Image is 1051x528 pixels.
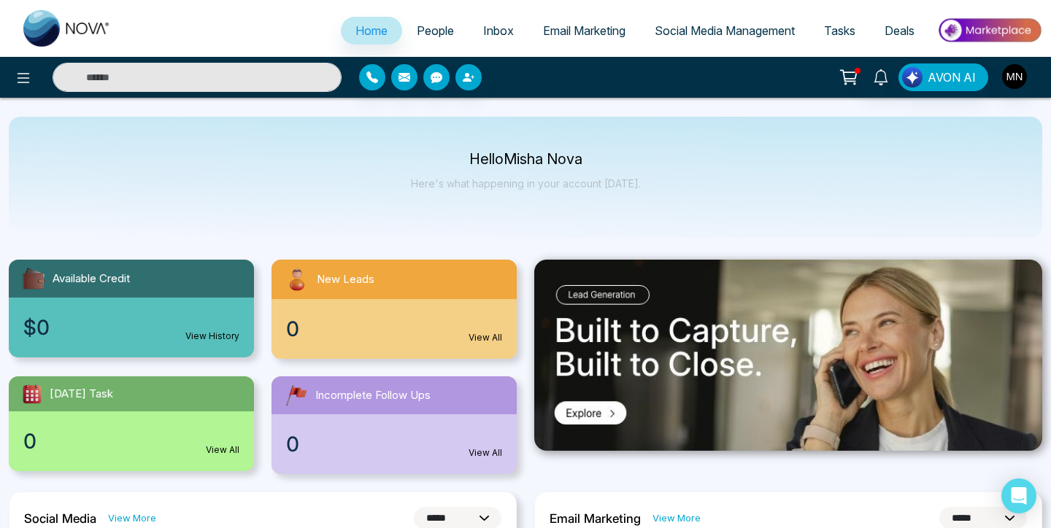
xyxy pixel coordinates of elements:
[469,331,502,344] a: View All
[185,330,239,343] a: View History
[50,386,113,403] span: [DATE] Task
[263,260,525,359] a: New Leads0View All
[417,23,454,38] span: People
[411,153,641,166] p: Hello Misha Nova
[20,382,44,405] img: todayTask.svg
[411,177,641,190] p: Here's what happening in your account [DATE].
[928,69,976,86] span: AVON AI
[263,376,525,474] a: Incomplete Follow Ups0View All
[286,314,299,344] span: 0
[902,67,923,88] img: Lead Flow
[53,271,130,287] span: Available Credit
[550,511,641,526] h2: Email Marketing
[655,23,795,38] span: Social Media Management
[402,17,469,44] a: People
[640,17,809,44] a: Social Media Management
[23,10,111,47] img: Nova CRM Logo
[108,511,156,525] a: View More
[206,443,239,457] a: View All
[483,23,514,38] span: Inbox
[20,265,47,292] img: availableCredit.svg
[286,429,299,459] span: 0
[824,23,855,38] span: Tasks
[543,23,625,38] span: Email Marketing
[898,63,988,91] button: AVON AI
[534,260,1042,451] img: .
[24,511,96,526] h2: Social Media
[341,17,402,44] a: Home
[23,312,50,343] span: $0
[469,17,528,44] a: Inbox
[870,17,929,44] a: Deals
[936,14,1042,47] img: Market-place.gif
[652,511,701,525] a: View More
[355,23,388,38] span: Home
[1001,478,1036,513] div: Open Intercom Messenger
[317,271,374,288] span: New Leads
[528,17,640,44] a: Email Marketing
[23,426,36,457] span: 0
[283,265,311,293] img: newLeads.svg
[469,446,502,459] a: View All
[809,17,870,44] a: Tasks
[315,387,431,404] span: Incomplete Follow Ups
[885,23,915,38] span: Deals
[283,382,309,408] img: followUps.svg
[1002,64,1027,89] img: User Avatar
